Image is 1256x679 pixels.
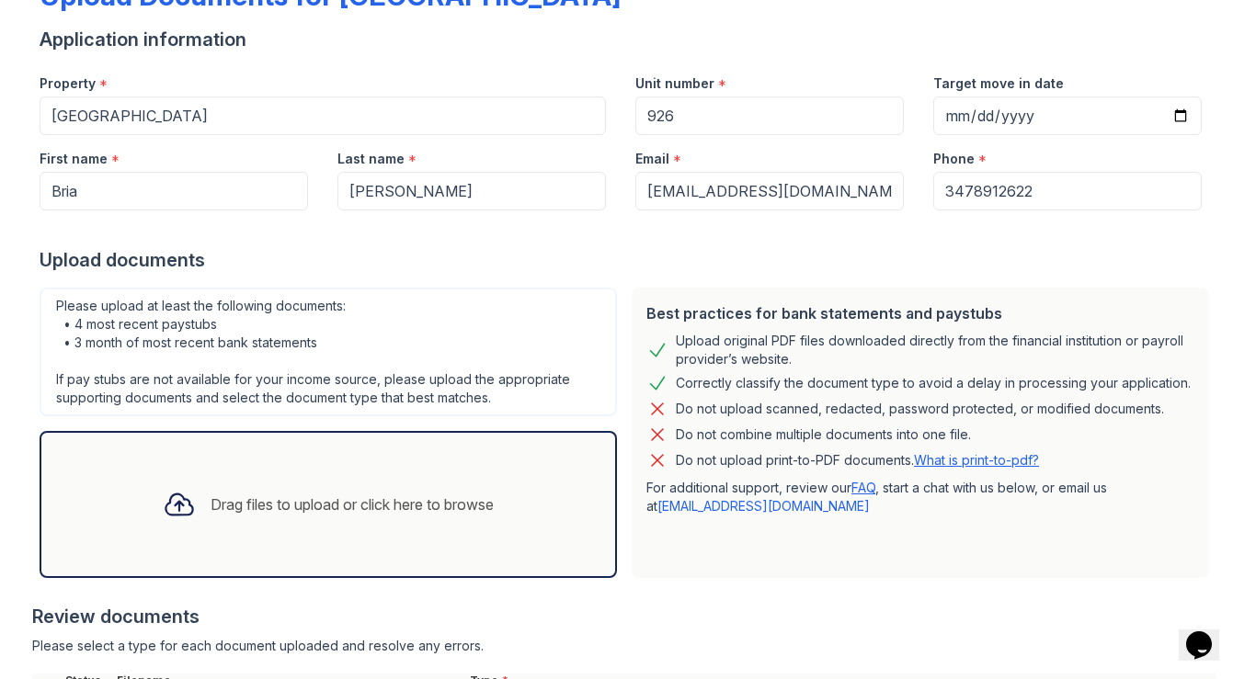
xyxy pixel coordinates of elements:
[676,332,1194,368] div: Upload original PDF files downloaded directly from the financial institution or payroll provider’...
[646,302,1194,324] div: Best practices for bank statements and paystubs
[40,247,1216,273] div: Upload documents
[32,604,1216,629] div: Review documents
[657,498,870,514] a: [EMAIL_ADDRESS][DOMAIN_NAME]
[40,74,96,93] label: Property
[635,150,669,168] label: Email
[337,150,405,168] label: Last name
[635,74,714,93] label: Unit number
[676,372,1191,394] div: Correctly classify the document type to avoid a delay in processing your application.
[1179,605,1238,661] iframe: chat widget
[676,398,1164,420] div: Do not upload scanned, redacted, password protected, or modified documents.
[646,479,1194,515] p: For additional support, review our , start a chat with us below, or email us at
[32,637,1216,655] div: Please select a type for each document uploaded and resolve any errors.
[676,424,971,446] div: Do not combine multiple documents into one file.
[914,452,1039,468] a: What is print-to-pdf?
[40,27,1216,52] div: Application information
[211,493,494,515] div: Drag files to upload or click here to browse
[933,150,975,168] label: Phone
[851,480,875,495] a: FAQ
[933,74,1064,93] label: Target move in date
[40,288,617,416] div: Please upload at least the following documents: • 4 most recent paystubs • 3 month of most recent...
[676,451,1039,470] p: Do not upload print-to-PDF documents.
[40,150,108,168] label: First name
